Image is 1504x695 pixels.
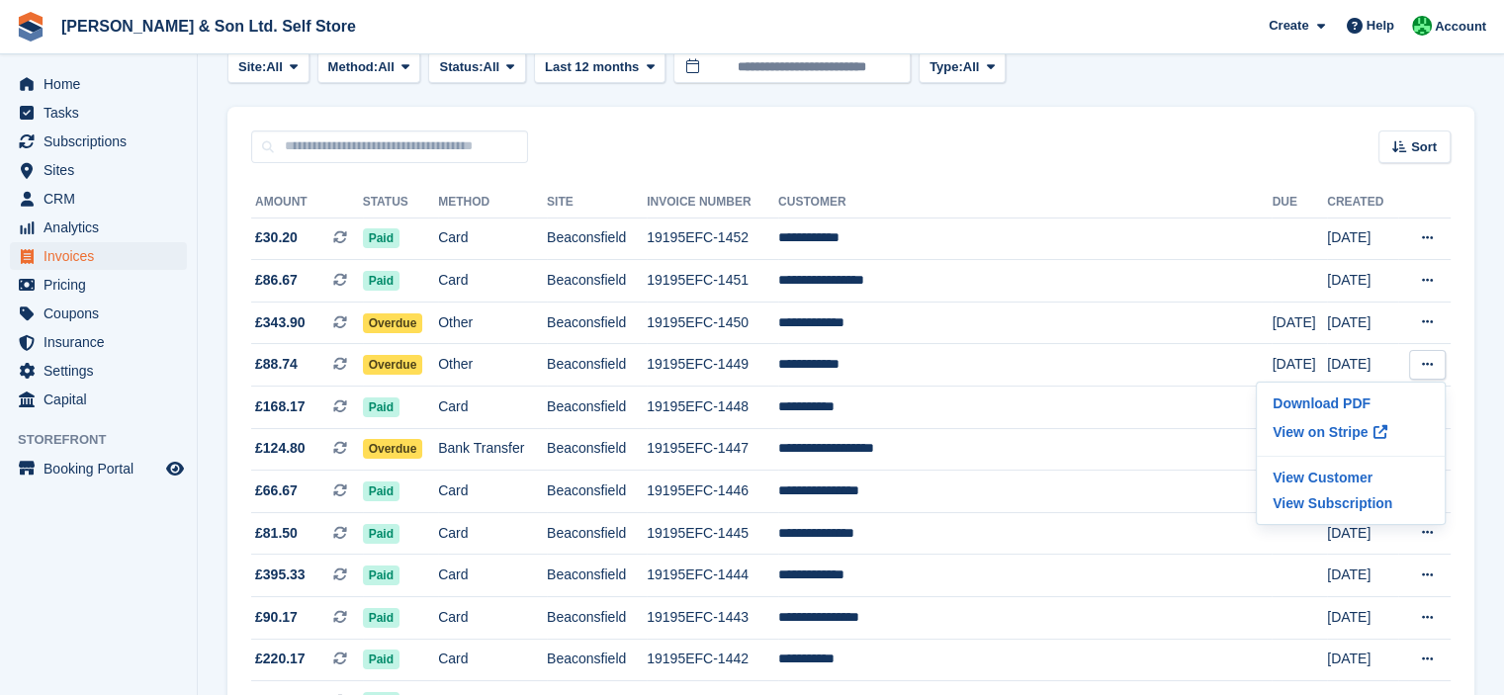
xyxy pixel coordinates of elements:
[10,214,187,241] a: menu
[1327,512,1398,555] td: [DATE]
[438,260,547,303] td: Card
[266,57,283,77] span: All
[44,357,162,385] span: Settings
[1435,17,1486,37] span: Account
[547,512,647,555] td: Beaconsfield
[18,430,197,450] span: Storefront
[10,70,187,98] a: menu
[647,512,778,555] td: 19195EFC-1445
[647,302,778,344] td: 19195EFC-1450
[363,439,423,459] span: Overdue
[1412,16,1432,36] img: Kelly Lowe
[255,565,306,585] span: £395.33
[238,57,266,77] span: Site:
[44,128,162,155] span: Subscriptions
[10,300,187,327] a: menu
[10,242,187,270] a: menu
[44,300,162,327] span: Coupons
[363,187,439,218] th: Status
[439,57,483,77] span: Status:
[1272,302,1327,344] td: [DATE]
[363,397,399,417] span: Paid
[44,70,162,98] span: Home
[647,187,778,218] th: Invoice Number
[1265,416,1437,448] a: View on Stripe
[545,57,639,77] span: Last 12 months
[547,428,647,471] td: Beaconsfield
[428,51,525,84] button: Status: All
[647,344,778,387] td: 19195EFC-1449
[1327,217,1398,260] td: [DATE]
[647,597,778,640] td: 19195EFC-1443
[363,228,399,248] span: Paid
[919,51,1006,84] button: Type: All
[363,565,399,585] span: Paid
[16,12,45,42] img: stora-icon-8386f47178a22dfd0bd8f6a31ec36ba5ce8667c1dd55bd0f319d3a0aa187defe.svg
[1327,639,1398,681] td: [DATE]
[10,156,187,184] a: menu
[547,302,647,344] td: Beaconsfield
[10,128,187,155] a: menu
[44,156,162,184] span: Sites
[438,471,547,513] td: Card
[438,344,547,387] td: Other
[255,312,306,333] span: £343.90
[363,524,399,544] span: Paid
[647,387,778,429] td: 19195EFC-1448
[547,639,647,681] td: Beaconsfield
[44,271,162,299] span: Pricing
[44,328,162,356] span: Insurance
[647,217,778,260] td: 19195EFC-1452
[929,57,963,77] span: Type:
[1265,391,1437,416] a: Download PDF
[547,260,647,303] td: Beaconsfield
[547,387,647,429] td: Beaconsfield
[10,386,187,413] a: menu
[438,387,547,429] td: Card
[647,555,778,597] td: 19195EFC-1444
[438,428,547,471] td: Bank Transfer
[363,355,423,375] span: Overdue
[317,51,421,84] button: Method: All
[255,607,298,628] span: £90.17
[1327,555,1398,597] td: [DATE]
[547,187,647,218] th: Site
[1327,187,1398,218] th: Created
[547,555,647,597] td: Beaconsfield
[438,302,547,344] td: Other
[547,471,647,513] td: Beaconsfield
[44,214,162,241] span: Analytics
[438,555,547,597] td: Card
[10,271,187,299] a: menu
[1367,16,1394,36] span: Help
[53,10,364,43] a: [PERSON_NAME] & Son Ltd. Self Store
[363,481,399,501] span: Paid
[1272,344,1327,387] td: [DATE]
[534,51,665,84] button: Last 12 months
[1265,490,1437,516] p: View Subscription
[1327,302,1398,344] td: [DATE]
[1327,260,1398,303] td: [DATE]
[647,471,778,513] td: 19195EFC-1446
[363,313,423,333] span: Overdue
[1327,597,1398,640] td: [DATE]
[363,650,399,669] span: Paid
[438,512,547,555] td: Card
[44,386,162,413] span: Capital
[10,185,187,213] a: menu
[647,260,778,303] td: 19195EFC-1451
[484,57,500,77] span: All
[255,354,298,375] span: £88.74
[647,428,778,471] td: 19195EFC-1447
[44,185,162,213] span: CRM
[10,99,187,127] a: menu
[1269,16,1308,36] span: Create
[44,99,162,127] span: Tasks
[547,344,647,387] td: Beaconsfield
[778,187,1272,218] th: Customer
[363,271,399,291] span: Paid
[44,455,162,482] span: Booking Portal
[438,187,547,218] th: Method
[255,480,298,501] span: £66.67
